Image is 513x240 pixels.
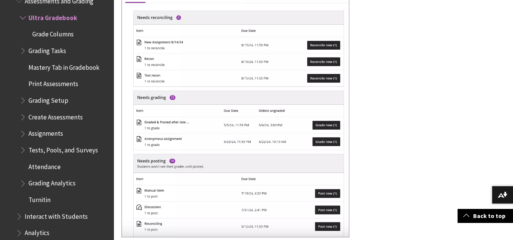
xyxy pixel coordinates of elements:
[25,227,49,237] span: Analytics
[28,160,61,171] span: Attendance
[28,44,66,55] span: Grading Tasks
[458,209,513,223] a: Back to top
[28,94,68,104] span: Grading Setup
[28,144,98,154] span: Tests, Pools, and Surveys
[25,210,88,220] span: Interact with Students
[28,111,83,121] span: Create Assessments
[28,193,51,204] span: Turnitin
[28,127,63,138] span: Assignments
[28,177,76,187] span: Grading Analytics
[28,61,99,71] span: Mastery Tab in Gradebook
[32,28,74,38] span: Grade Columns
[28,11,77,22] span: Ultra Gradebook
[28,78,78,88] span: Print Assessments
